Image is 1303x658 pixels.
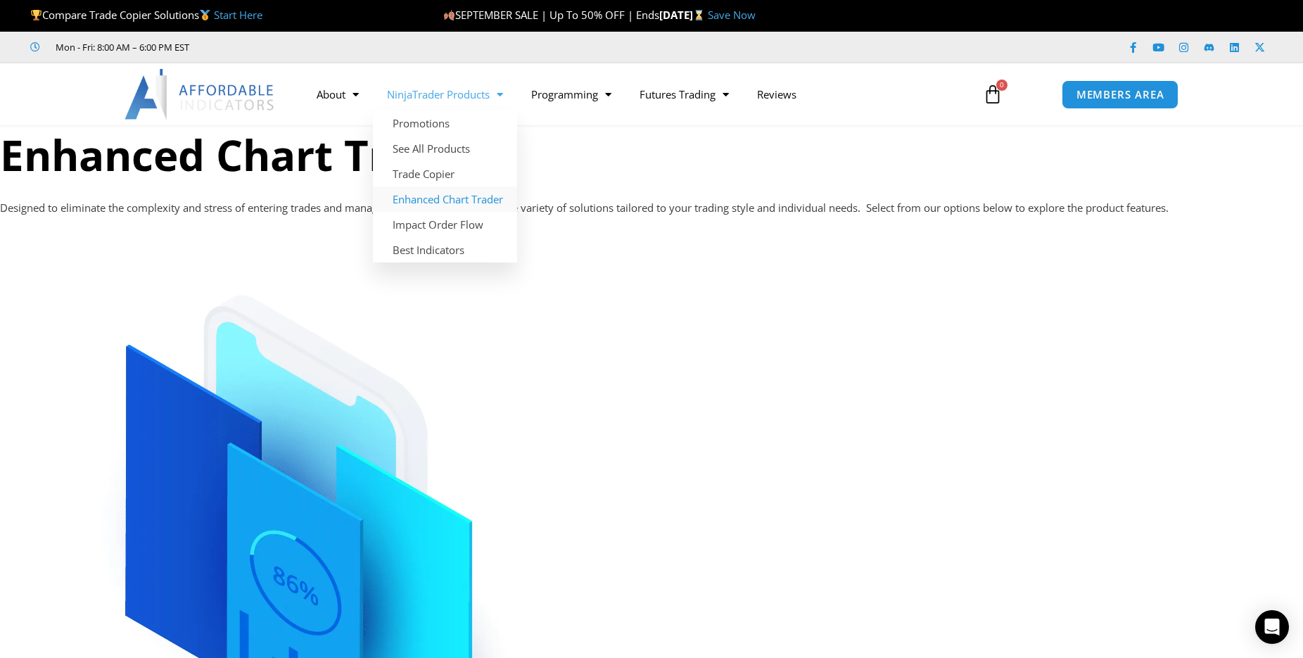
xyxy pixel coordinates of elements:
[694,10,704,20] img: ⌛
[303,78,373,110] a: About
[996,80,1008,91] span: 0
[373,186,517,212] a: Enhanced Chart Trader
[125,69,276,120] img: LogoAI | Affordable Indicators – NinjaTrader
[1076,89,1164,100] span: MEMBERS AREA
[373,212,517,237] a: Impact Order Flow
[31,10,42,20] img: 🏆
[743,78,811,110] a: Reviews
[373,110,517,136] a: Promotions
[30,8,262,22] span: Compare Trade Copier Solutions
[373,110,517,262] ul: NinjaTrader Products
[444,10,455,20] img: 🍂
[200,10,210,20] img: 🥇
[962,74,1024,115] a: 0
[303,78,967,110] nav: Menu
[373,136,517,161] a: See All Products
[517,78,625,110] a: Programming
[1255,610,1289,644] div: Open Intercom Messenger
[1062,80,1179,109] a: MEMBERS AREA
[209,40,420,54] iframe: Customer reviews powered by Trustpilot
[659,8,708,22] strong: [DATE]
[708,8,756,22] a: Save Now
[373,161,517,186] a: Trade Copier
[214,8,262,22] a: Start Here
[625,78,743,110] a: Futures Trading
[443,8,659,22] span: SEPTEMBER SALE | Up To 50% OFF | Ends
[373,237,517,262] a: Best Indicators
[373,78,517,110] a: NinjaTrader Products
[52,39,189,56] span: Mon - Fri: 8:00 AM – 6:00 PM EST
